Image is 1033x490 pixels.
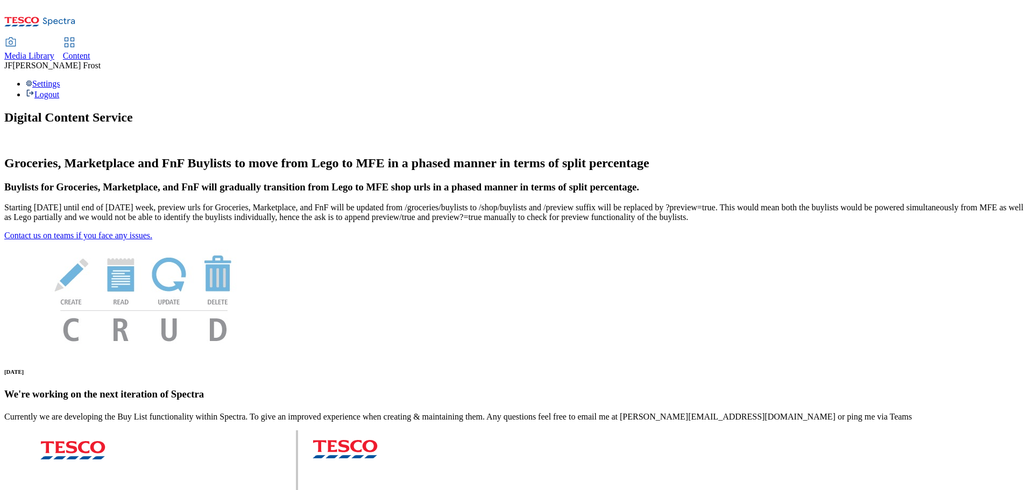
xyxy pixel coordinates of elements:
span: Content [63,51,90,60]
h6: [DATE] [4,368,1029,375]
h3: Buylists for Groceries, Marketplace, and FnF will gradually transition from Lego to MFE shop urls... [4,181,1029,193]
a: Media Library [4,38,54,61]
span: Media Library [4,51,54,60]
a: Settings [26,79,60,88]
a: Content [63,38,90,61]
span: JF [4,61,12,70]
span: [PERSON_NAME] Frost [12,61,101,70]
h2: Groceries, Marketplace and FnF Buylists to move from Lego to MFE in a phased manner in terms of s... [4,156,1029,171]
h1: Digital Content Service [4,110,1029,125]
img: News Image [4,240,284,353]
a: Logout [26,90,59,99]
p: Currently we are developing the Buy List functionality within Spectra. To give an improved experi... [4,412,1029,422]
h3: We're working on the next iteration of Spectra [4,388,1029,400]
p: Starting [DATE] until end of [DATE] week, preview urls for Groceries, Marketplace, and FnF will b... [4,203,1029,222]
a: Contact us on teams if you face any issues. [4,231,152,240]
